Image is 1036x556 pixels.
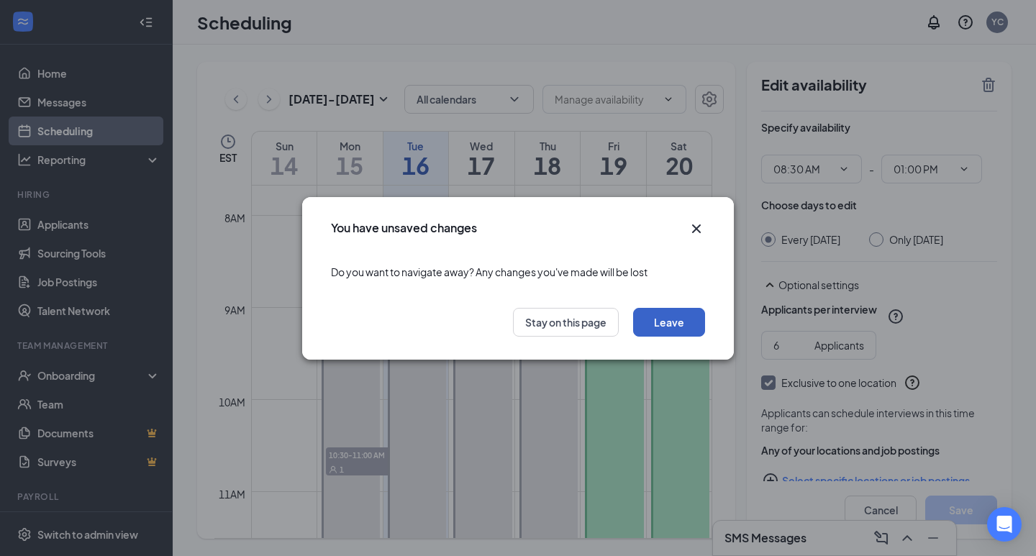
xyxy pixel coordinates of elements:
button: Close [688,220,705,237]
div: Do you want to navigate away? Any changes you've made will be lost [331,250,705,293]
svg: Cross [688,220,705,237]
div: Open Intercom Messenger [987,507,1022,542]
h3: You have unsaved changes [331,220,477,236]
button: Stay on this page [513,308,619,337]
button: Leave [633,308,705,337]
